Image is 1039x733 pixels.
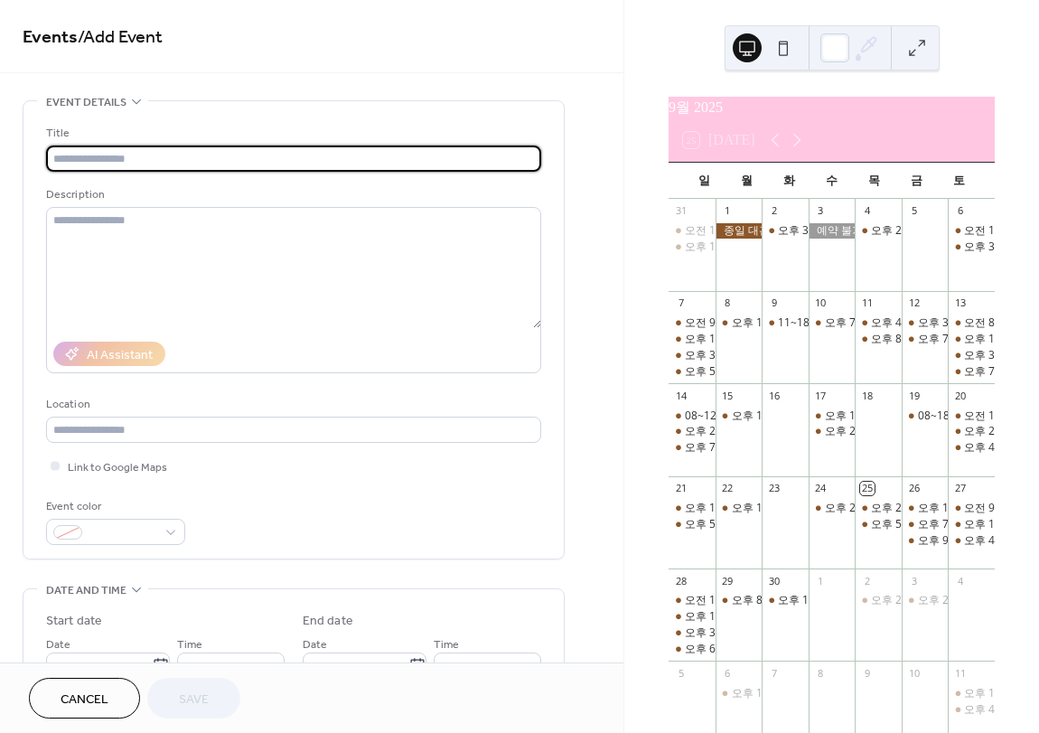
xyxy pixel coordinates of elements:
div: 오후 3~6, 김*진 [948,348,995,363]
div: 오후 2~8, 장*현 [902,593,949,608]
div: 14 [674,389,688,402]
span: Date and time [46,581,126,600]
div: 오후 3~6, 이*인 [918,315,995,331]
div: 11 [860,296,874,310]
div: 8 [814,666,828,680]
div: 오후 8~10, [PERSON_NAME]연 [871,332,1022,347]
div: 08~12시, 이*희 [669,409,716,424]
div: 오후 12~2, 음*원 [685,501,768,516]
div: 18 [860,389,874,402]
div: 오후 1~4, 김* [948,517,995,532]
div: Event color [46,497,182,516]
div: 토 [938,163,980,199]
div: 오후 3~6, 이*진 [669,625,716,641]
div: Title [46,124,538,143]
div: 오후 7~9, 주*정 [902,517,949,532]
div: 26 [907,482,921,495]
div: Start date [46,612,102,631]
div: 13 [953,296,967,310]
div: 15 [721,389,735,402]
div: 오후 2~4, [PERSON_NAME]*선 [871,501,1022,516]
span: Date [303,635,327,654]
div: 12 [907,296,921,310]
div: 1 [814,574,828,587]
div: 오후 9~12, 방*서 [902,533,949,549]
div: 오후 2~4, 박*연 [948,424,995,439]
div: 오전 9~11, 정*정 [669,315,716,331]
div: 오후 7~10, 이*윤 [669,440,716,456]
div: 오후 7~9, 문*율 [948,364,995,380]
div: 오후 3~5, 이*지 [948,240,995,255]
div: 오전 11~1, 김*원 [948,409,995,424]
div: 오후 8~11, [PERSON_NAME]*주 [732,593,889,608]
div: 오전 11~1, 길*군 [669,223,716,239]
div: 오후 5~9, 유*호 [685,517,762,532]
div: 오후 2~5, 장*섭 [825,424,902,439]
div: 화 [768,163,810,199]
div: 11 [953,666,967,680]
div: 5 [674,666,688,680]
div: 수 [810,163,853,199]
div: 오후 1~3, 이*란 [778,593,855,608]
div: 오후 1~3, [PERSON_NAME]*은 [732,501,883,516]
div: 22 [721,482,735,495]
div: 29 [721,574,735,587]
div: 오후 4~6, 손*원 [948,702,995,718]
div: 목 [853,163,895,199]
div: 28 [674,574,688,587]
div: 20 [953,389,967,402]
div: 오후 4~6, 이*은 [855,315,902,331]
div: 오후 12~2, 엄*슬 [685,609,768,625]
div: 오후 8~11, 김*주 [716,593,763,608]
div: 오후 2~6, 박* [809,501,856,516]
div: 5 [907,204,921,218]
div: 오후 2~5, 서*샘 [669,424,716,439]
div: 6 [953,204,967,218]
span: Link to Google Maps [68,458,167,477]
div: 3 [814,204,828,218]
div: 오후 1~4, 전*민 [732,409,809,424]
div: 4 [860,204,874,218]
div: 오후 6~9, 이*연 [669,642,716,657]
div: 9월 2025 [669,97,995,118]
div: 오후 7~10, 이*윤 [902,332,949,347]
div: 오후 2~8, 장*현 [918,593,995,608]
div: 오후 1~3, 박*현 [732,315,809,331]
div: 08~12시, 이*희 [685,409,761,424]
span: Time [177,635,202,654]
div: 오후 9~12, 방*서 [918,533,1001,549]
div: 오후 8~10, 박*연 [855,332,902,347]
div: 11~18시, [PERSON_NAME]*민 [778,315,928,331]
div: 오후 12~2, 마**23 [825,409,916,424]
div: 오후 3~5, 권*정 [669,348,716,363]
span: Time [434,635,459,654]
div: 오후 4~6, 윤*영 [948,533,995,549]
div: 오후 5~7, 문*민 [685,364,762,380]
div: 1 [721,204,735,218]
div: 오후 7~9, 최*인 [809,315,856,331]
div: 오후 2~6, 스토**인 [871,223,965,239]
div: 오후 2~6, 스토**인 [855,223,902,239]
div: 7 [767,666,781,680]
div: 오후 1~3, 이*환 [685,332,762,347]
div: 10 [814,296,828,310]
div: 오후 2~4, 박*우 [855,593,902,608]
div: 16 [767,389,781,402]
div: 오후 12~2, 엄*슬 [669,609,716,625]
div: 오후 5~7, [PERSON_NAME]연 [871,517,1016,532]
span: Cancel [61,691,108,710]
a: Events [23,20,78,55]
div: 오후 1~4, 문*우 [669,240,716,255]
div: 오후 1~4, 김*규 [716,686,763,701]
div: 오후 1~3, 최*은 [716,501,763,516]
div: 종일 대관 [716,223,763,239]
div: 4 [953,574,967,587]
div: 오후 1~4, 문*우 [685,240,762,255]
div: 7 [674,296,688,310]
div: 오후 5~7, 김*연 [855,517,902,532]
div: 오후 3~5, 권*정 [685,348,762,363]
div: 9 [860,666,874,680]
a: Cancel [29,678,140,719]
div: 오후 2~5, 서*샘 [685,424,762,439]
div: 오전 10~12, 문*민 [685,593,774,608]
